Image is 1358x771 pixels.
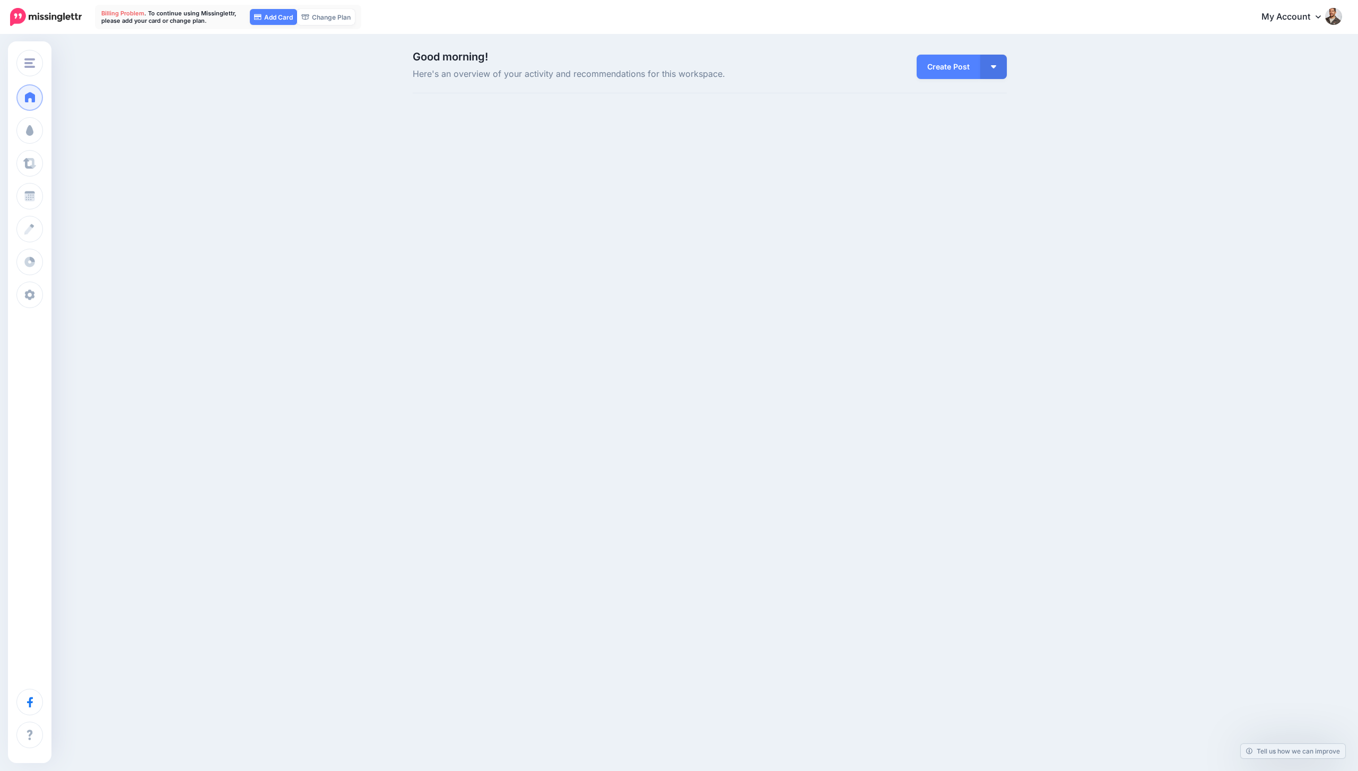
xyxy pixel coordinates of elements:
a: Create Post [917,55,980,79]
a: My Account [1251,4,1342,30]
span: Good morning! [413,50,488,63]
a: Change Plan [297,9,355,25]
a: Add Card [250,9,297,25]
img: Missinglettr [10,8,82,26]
img: arrow-down-white.png [991,65,996,68]
p: . To continue using Missinglettr, please add your card or change plan. [101,10,239,24]
span: Here's an overview of your activity and recommendations for this workspace. [413,67,804,81]
span: Billing Problem [101,10,144,17]
a: Tell us how we can improve [1241,744,1345,758]
img: menu.png [24,58,35,68]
